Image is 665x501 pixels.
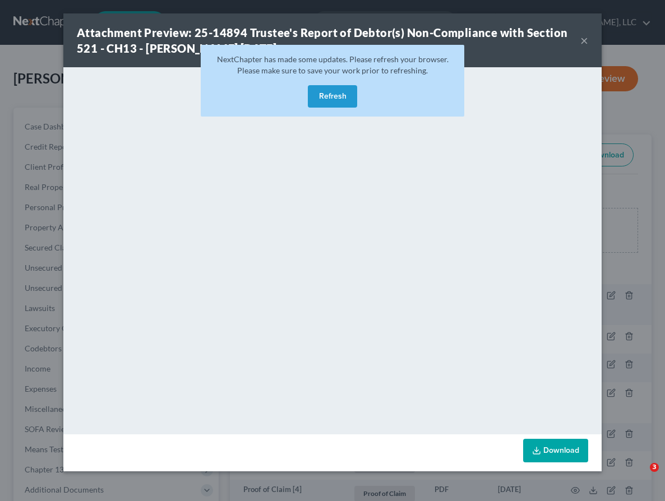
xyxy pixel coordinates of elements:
[217,54,449,75] span: NextChapter has made some updates. Please refresh your browser. Please make sure to save your wor...
[650,463,659,472] span: 3
[77,26,567,55] strong: Attachment Preview: 25-14894 Trustee's Report of Debtor(s) Non-Compliance with Section 521 - CH13...
[523,439,588,462] a: Download
[308,85,357,108] button: Refresh
[580,34,588,47] button: ×
[63,67,602,432] iframe: <object ng-attr-data='[URL][DOMAIN_NAME]' type='application/pdf' width='100%' height='650px'></ob...
[627,463,654,490] iframe: Intercom live chat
